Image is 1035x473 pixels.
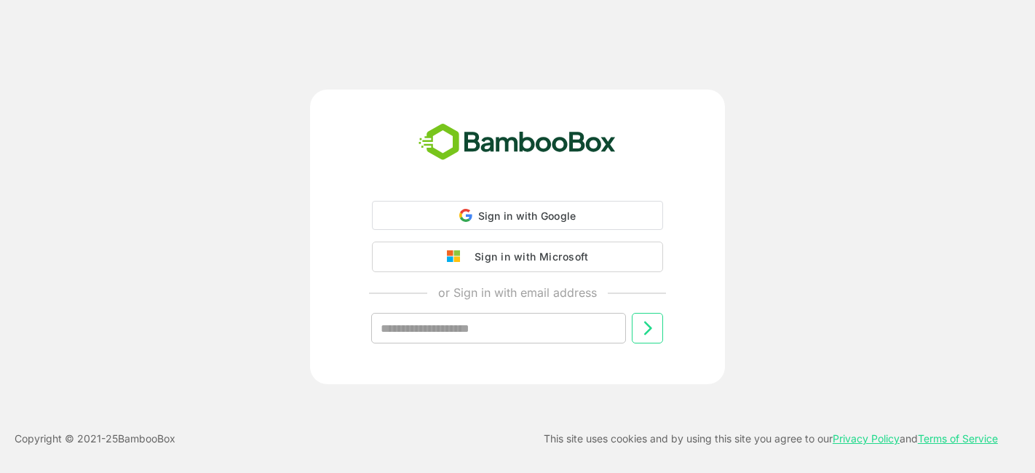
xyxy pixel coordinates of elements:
span: Sign in with Google [478,210,576,222]
img: google [447,250,467,263]
button: Sign in with Microsoft [372,242,663,272]
p: Copyright © 2021- 25 BambooBox [15,430,175,448]
div: Sign in with Google [372,201,663,230]
a: Privacy Policy [833,432,900,445]
a: Terms of Service [918,432,998,445]
p: This site uses cookies and by using this site you agree to our and [544,430,998,448]
p: or Sign in with email address [438,284,597,301]
img: bamboobox [411,119,624,167]
div: Sign in with Microsoft [467,247,588,266]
